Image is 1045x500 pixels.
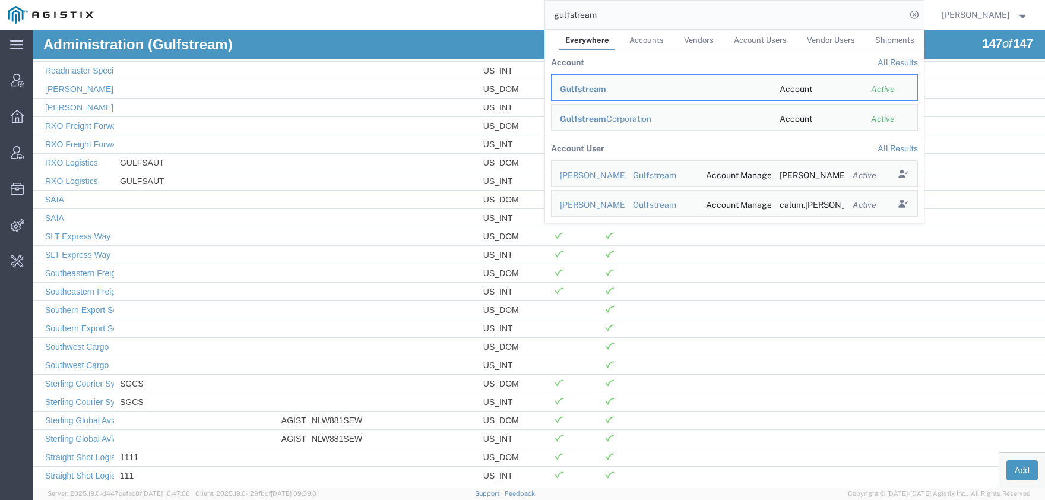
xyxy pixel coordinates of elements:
[444,418,515,436] td: US_DOM
[848,489,1031,499] span: Copyright © [DATE]-[DATE] Agistix Inc., All Rights Reserved
[444,381,515,400] td: US_DOM
[444,216,515,234] td: US_INT
[565,36,609,45] span: Everywhere
[444,271,515,289] td: US_DOM
[560,169,616,182] div: Al Bryan
[444,50,515,68] td: US_DOM
[47,490,190,497] span: Server: 2025.19.0-d447cefac8f
[81,344,242,363] td: SGCS
[12,294,106,303] a: Southern Export Services
[973,431,1005,451] button: Add
[444,197,515,216] td: US_DOM
[271,490,319,497] span: [DATE] 09:39:01
[706,199,763,211] div: Account Manager
[444,124,515,142] td: US_DOM
[81,436,242,455] td: 111
[444,179,515,197] td: US_INT
[195,490,319,497] span: Client: 2025.19.0-129fbcf
[779,199,836,211] div: calum.trotter@gulfstream.com
[560,83,763,96] div: Gulfstream
[81,418,242,436] td: 1111
[875,36,914,45] span: Shipments
[12,91,102,101] a: RXO Freight Forwarding
[12,349,104,359] a: Sterling Courier Systems
[12,220,77,230] a: SLT Express Way
[505,490,535,497] a: Feedback
[12,257,112,267] a: Southeastern Freight Lines
[771,104,863,131] td: Account
[12,147,65,156] a: RXO Logistics
[142,490,190,497] span: [DATE] 10:47:06
[551,137,604,160] th: Account User
[12,312,75,322] a: Southwest Cargo
[444,234,515,252] td: US_DOM
[12,441,94,451] a: Straight Shot Logistics
[475,490,505,497] a: Support
[12,276,106,285] a: Southern Export Services
[853,169,880,182] div: Active
[12,183,31,193] a: SAIA
[871,113,909,125] div: Active
[560,199,616,211] div: Calum Trotter
[12,128,65,138] a: RXO Logistics
[242,381,273,400] td: AGISTIX_IT
[444,400,515,418] td: US_INT
[444,455,515,473] td: US_DOM
[560,114,606,124] span: Gulfstream
[853,199,880,211] div: Active
[444,31,515,50] td: US_INT
[273,381,373,400] td: NLW881SEW
[8,6,93,24] img: logo
[444,308,515,326] td: US_DOM
[779,169,836,182] div: albert.bryan@gulfstream.com
[12,55,122,64] a: [PERSON_NAME] Associates
[878,144,918,153] a: View all account users found by criterion
[444,142,515,160] td: US_INT
[444,344,515,363] td: US_DOM
[12,368,104,377] a: Sterling Courier Systems
[560,84,606,94] span: Gulfstream
[444,252,515,271] td: US_INT
[807,36,855,45] span: Vendor Users
[444,326,515,344] td: US_INT
[444,289,515,308] td: US_INT
[545,1,906,29] input: Search for shipment number, reference number
[444,68,515,87] td: US_INT
[12,331,75,340] a: Southwest Cargo
[444,436,515,455] td: US_INT
[12,73,122,83] a: [PERSON_NAME] Associates
[12,404,132,414] a: Sterling Global Aviation Logistics
[444,363,515,381] td: US_INT
[12,239,112,248] a: Southeastern Freight Lines
[12,386,132,395] a: Sterling Global Aviation Logistics
[632,169,689,182] div: Gulfstream
[941,8,1029,22] button: [PERSON_NAME]
[242,400,273,418] td: AGISTIX_IT
[684,36,714,45] span: Vendors
[273,400,373,418] td: NLW881SEW
[734,36,787,45] span: Account Users
[551,50,924,223] table: Search Results
[560,113,763,125] div: Gulfstream Corporation
[632,199,689,211] div: Gulfstream
[706,169,763,182] div: Account Manager
[444,87,515,105] td: US_DOM
[12,202,77,211] a: SLT Express Way
[81,363,242,381] td: SGCS
[81,124,242,142] td: GULFSAUT
[771,74,863,101] td: Account
[444,160,515,179] td: US_DOM
[871,83,909,96] div: Active
[942,8,1009,21] span: Carrie Virgilio
[629,36,664,45] span: Accounts
[81,142,242,160] td: GULFSAUT
[12,110,102,119] a: RXO Freight Forwarding
[444,105,515,124] td: US_INT
[33,30,1045,488] iframe: FS Legacy Container
[12,423,94,432] a: Straight Shot Logistics
[878,58,918,67] a: View all accounts found by criterion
